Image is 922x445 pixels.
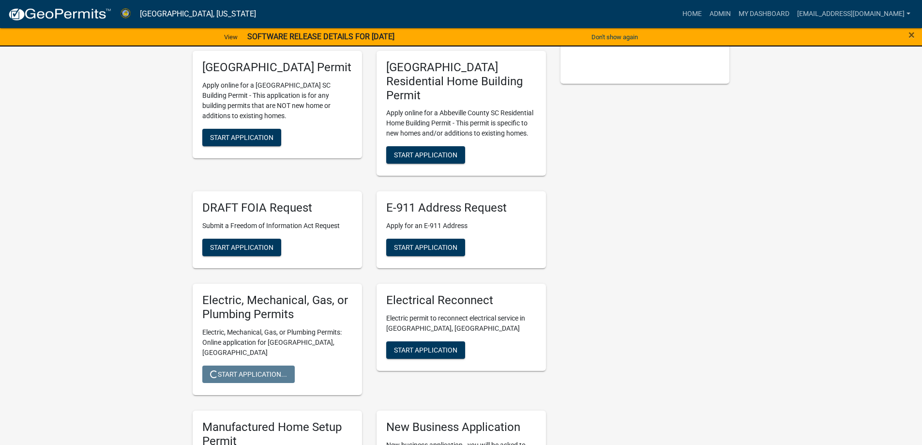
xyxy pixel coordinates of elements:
[908,28,915,42] span: ×
[210,133,273,141] span: Start Application
[386,341,465,359] button: Start Application
[386,201,536,215] h5: E-911 Address Request
[386,221,536,231] p: Apply for an E-911 Address
[202,239,281,256] button: Start Application
[386,108,536,138] p: Apply online for a Abbeville County SC Residential Home Building Permit - This permit is specific...
[202,201,352,215] h5: DRAFT FOIA Request
[386,61,536,102] h5: [GEOGRAPHIC_DATA] Residential Home Building Permit
[119,7,132,20] img: Abbeville County, South Carolina
[202,80,352,121] p: Apply online for a [GEOGRAPHIC_DATA] SC Building Permit - This application is for any building pe...
[210,244,273,251] span: Start Application
[394,151,457,159] span: Start Application
[210,370,287,378] span: Start Application...
[202,129,281,146] button: Start Application
[588,29,642,45] button: Don't show again
[386,239,465,256] button: Start Application
[394,244,457,251] span: Start Application
[202,293,352,322] h5: Electric, Mechanical, Gas, or Plumbing Permits
[386,313,536,334] p: Electric permit to reconnect electrical service in [GEOGRAPHIC_DATA], [GEOGRAPHIC_DATA]
[394,346,457,354] span: Start Application
[202,221,352,231] p: Submit a Freedom of Information Act Request
[735,5,793,23] a: My Dashboard
[908,29,915,41] button: Close
[793,5,914,23] a: [EMAIL_ADDRESS][DOMAIN_NAME]
[679,5,706,23] a: Home
[386,146,465,164] button: Start Application
[202,61,352,75] h5: [GEOGRAPHIC_DATA] Permit
[386,420,536,434] h5: New Business Application
[706,5,735,23] a: Admin
[202,366,295,383] button: Start Application...
[202,327,352,358] p: Electric, Mechanical, Gas, or Plumbing Permits: Online application for [GEOGRAPHIC_DATA], [GEOGRA...
[386,293,536,307] h5: Electrical Reconnect
[220,29,242,45] a: View
[247,32,394,41] strong: SOFTWARE RELEASE DETAILS FOR [DATE]
[140,6,256,22] a: [GEOGRAPHIC_DATA], [US_STATE]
